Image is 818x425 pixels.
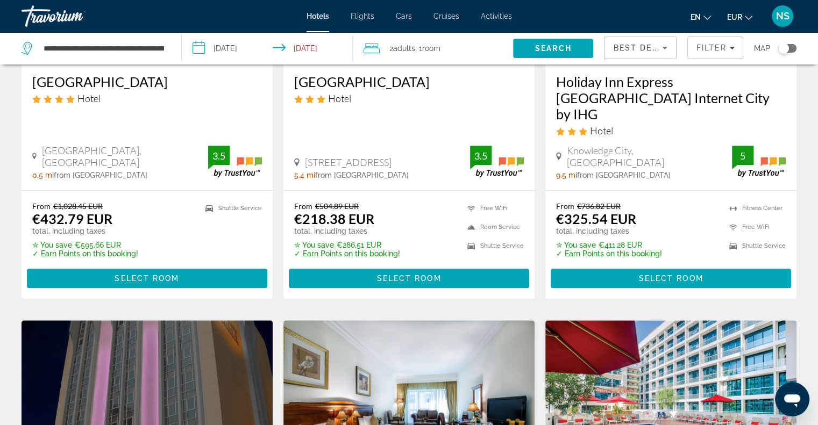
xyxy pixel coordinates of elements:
[200,201,262,215] li: Shuttle Service
[775,382,809,416] iframe: Кнопка запуска окна обмена сообщениями
[513,39,593,58] button: Search
[294,171,315,179] span: 5.4 mi
[376,274,441,283] span: Select Room
[556,125,786,136] div: 3 star Hotel
[724,201,786,215] li: Fitness Center
[294,241,334,249] span: ✮ You save
[294,249,400,258] p: ✓ Earn Points on this booking!
[53,201,103,211] del: €1,028.45 EUR
[724,239,786,253] li: Shuttle Service
[77,92,101,104] span: Hotel
[754,41,770,56] span: Map
[691,13,701,21] span: en
[32,201,51,211] span: From
[294,74,524,90] a: [GEOGRAPHIC_DATA]
[54,171,147,179] span: from [GEOGRAPHIC_DATA]
[470,149,492,162] div: 3.5
[556,249,662,258] p: ✓ Earn Points on this booking!
[638,274,703,283] span: Select Room
[590,125,613,136] span: Hotel
[294,92,524,104] div: 3 star Hotel
[556,241,662,249] p: €411.28 EUR
[351,12,374,20] a: Flights
[208,146,262,177] img: TrustYou guest rating badge
[32,241,72,249] span: ✮ You save
[393,44,415,53] span: Adults
[556,241,596,249] span: ✮ You save
[613,41,667,54] mat-select: Sort by
[769,5,796,27] button: User Menu
[481,12,512,20] a: Activities
[696,44,727,52] span: Filter
[115,274,179,283] span: Select Room
[556,211,636,227] ins: €325.54 EUR
[556,74,786,122] a: Holiday Inn Express [GEOGRAPHIC_DATA] Internet City by IHG
[32,211,112,227] ins: €432.79 EUR
[535,44,572,53] span: Search
[462,220,524,234] li: Room Service
[289,271,529,283] a: Select Room
[577,171,671,179] span: from [GEOGRAPHIC_DATA]
[32,92,262,104] div: 4 star Hotel
[42,40,165,56] input: Search hotel destination
[208,149,230,162] div: 3.5
[551,271,791,283] a: Select Room
[294,227,400,235] p: total, including taxes
[613,44,669,52] span: Best Deals
[551,269,791,288] button: Select Room
[42,145,208,168] span: [GEOGRAPHIC_DATA], [GEOGRAPHIC_DATA]
[433,12,459,20] a: Cruises
[470,146,524,177] img: TrustYou guest rating badge
[732,146,786,177] img: TrustYou guest rating badge
[556,201,574,211] span: From
[422,44,440,53] span: Room
[289,269,529,288] button: Select Room
[32,249,138,258] p: ✓ Earn Points on this booking!
[32,171,54,179] span: 0.5 mi
[462,239,524,253] li: Shuttle Service
[415,41,440,56] span: , 1
[182,32,353,64] button: Select check in and out date
[294,241,400,249] p: €286.51 EUR
[353,32,513,64] button: Travelers: 2 adults, 0 children
[32,227,138,235] p: total, including taxes
[396,12,412,20] a: Cars
[556,171,577,179] span: 9.5 mi
[687,37,743,59] button: Filters
[567,145,732,168] span: Knowledge City, [GEOGRAPHIC_DATA]
[727,9,752,25] button: Change currency
[315,201,359,211] del: €504.89 EUR
[691,9,711,25] button: Change language
[22,2,129,30] a: Travorium
[770,44,796,53] button: Toggle map
[294,201,312,211] span: From
[724,220,786,234] li: Free WiFi
[556,227,662,235] p: total, including taxes
[294,211,374,227] ins: €218.38 EUR
[307,12,329,20] a: Hotels
[315,171,409,179] span: from [GEOGRAPHIC_DATA]
[577,201,621,211] del: €736.82 EUR
[32,74,262,90] a: [GEOGRAPHIC_DATA]
[32,241,138,249] p: €595.66 EUR
[305,156,392,168] span: [STREET_ADDRESS]
[27,271,267,283] a: Select Room
[389,41,415,56] span: 2
[462,201,524,215] li: Free WiFi
[328,92,351,104] span: Hotel
[732,149,753,162] div: 5
[727,13,742,21] span: EUR
[27,269,267,288] button: Select Room
[776,11,789,21] span: NS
